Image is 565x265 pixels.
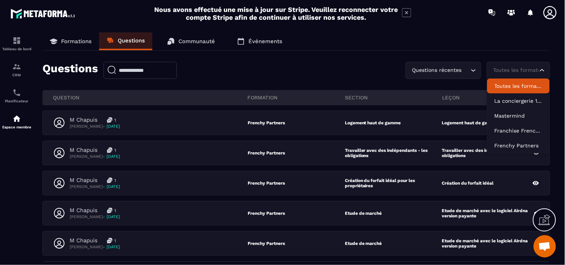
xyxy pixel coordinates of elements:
img: formation [12,36,21,45]
p: [PERSON_NAME] [70,154,120,159]
p: Travailler avec des indépendants - les obligations [345,148,442,158]
img: messages [107,117,112,123]
img: messages [107,147,112,153]
p: Etude de marché avec le logiciel Airdna version payante [442,238,534,249]
p: Formations [61,38,92,45]
p: M Chapuis [70,177,98,184]
img: messages [107,208,112,213]
a: formationformationCRM [2,57,32,83]
p: [PERSON_NAME] [70,214,120,220]
div: Search for option [406,62,481,79]
span: - [DATE] [103,124,120,129]
p: M Chapuis [70,147,98,154]
p: Questions [42,62,98,79]
p: Frenchy Partners [248,211,345,216]
p: Questions [118,37,145,44]
p: [PERSON_NAME] [70,244,120,250]
p: Tableau de bord [2,47,32,51]
img: formation [12,62,21,71]
a: Questions [99,32,152,50]
img: messages [107,238,112,243]
p: Communauté [178,38,215,45]
div: Search for option [487,62,550,79]
input: Search for option [463,66,469,74]
p: M Chapuis [70,116,98,124]
span: - [DATE] [103,245,120,249]
p: 1 [114,147,116,153]
h2: Nous avons effectué une mise à jour sur Stripe. Veuillez reconnecter votre compte Stripe afin de ... [154,6,399,21]
span: - [DATE] [103,184,120,189]
span: - [DATE] [103,154,120,159]
p: Création du forfait idéal pour les propriétaires [345,178,442,188]
span: - [DATE] [103,214,120,219]
p: Frenchy Partners [248,150,345,156]
p: M Chapuis [70,237,98,244]
p: Création du forfait idéal [442,181,494,186]
p: Espace membre [2,125,32,129]
a: formationformationTableau de bord [2,31,32,57]
a: Événements [230,32,290,50]
p: Planificateur [2,99,32,103]
p: 1 [114,178,116,183]
a: schedulerschedulerPlanificateur [2,83,32,109]
p: Etude de marché avec le logiciel Airdna version payante [442,208,534,218]
p: Frenchy Partners [248,241,345,246]
p: Logement haut de gamme [345,120,401,125]
a: Communauté [160,32,222,50]
p: [PERSON_NAME] [70,184,120,189]
p: QUESTION [53,94,248,101]
p: leçon [442,94,540,101]
span: Questions récentes [410,66,463,74]
p: 1 [114,238,116,244]
img: scheduler [12,88,21,97]
p: Événements [248,38,282,45]
p: M Chapuis [70,207,98,214]
p: Etude de marché [345,241,382,246]
p: Frenchy Partners [248,120,345,125]
p: Travailler avec des indépendants - les obligations [442,148,534,158]
p: Logement haut de gamme [442,120,498,125]
p: FORMATION [248,94,345,101]
input: Search for option [492,66,538,74]
a: automationsautomationsEspace membre [2,109,32,135]
img: automations [12,114,21,123]
a: Formations [42,32,99,50]
p: CRM [2,73,32,77]
p: 1 [114,117,116,123]
img: messages [107,178,112,183]
p: section [345,94,442,101]
img: logo [10,7,77,20]
p: 1 [114,208,116,214]
p: [PERSON_NAME] [70,124,120,129]
div: Ouvrir le chat [534,235,556,258]
p: Frenchy Partners [248,181,345,186]
p: Etude de marché [345,211,382,216]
